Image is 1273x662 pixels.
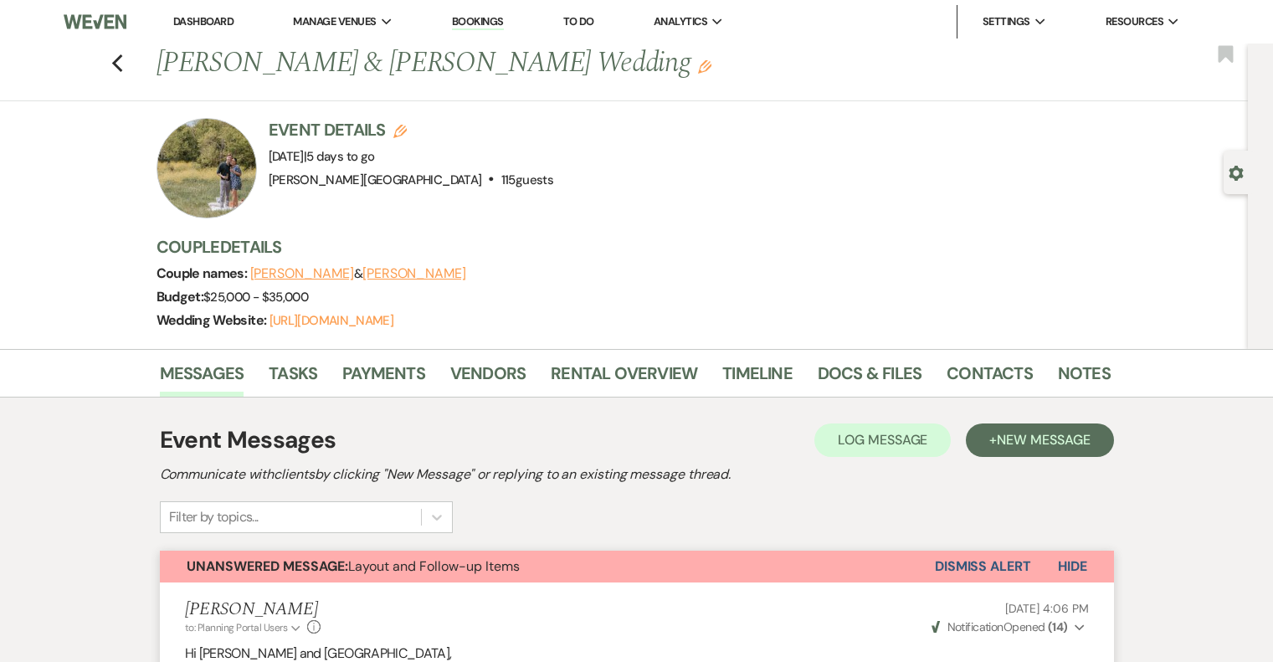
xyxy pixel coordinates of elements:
[203,289,308,305] span: $25,000 - $35,000
[157,44,906,84] h1: [PERSON_NAME] & [PERSON_NAME] Wedding
[563,14,594,28] a: To Do
[160,551,935,582] button: Unanswered Message:Layout and Follow-up Items
[698,59,711,74] button: Edit
[160,360,244,397] a: Messages
[185,599,321,620] h5: [PERSON_NAME]
[269,148,375,165] span: [DATE]
[935,551,1031,582] button: Dismiss Alert
[1106,13,1163,30] span: Resources
[1005,601,1088,616] span: [DATE] 4:06 PM
[362,267,466,280] button: [PERSON_NAME]
[838,431,927,449] span: Log Message
[157,311,269,329] span: Wedding Website:
[1058,360,1111,397] a: Notes
[1031,551,1114,582] button: Hide
[269,360,317,397] a: Tasks
[306,148,374,165] span: 5 days to go
[947,360,1033,397] a: Contacts
[185,621,288,634] span: to: Planning Portal Users
[157,235,1094,259] h3: Couple Details
[157,264,250,282] span: Couple names:
[932,619,1068,634] span: Opened
[947,619,1004,634] span: Notification
[452,14,504,30] a: Bookings
[64,4,126,39] img: Weven Logo
[250,265,466,282] span: &
[501,172,553,188] span: 115 guests
[187,557,520,575] span: Layout and Follow-up Items
[342,360,425,397] a: Payments
[304,148,375,165] span: |
[818,360,921,397] a: Docs & Files
[997,431,1090,449] span: New Message
[160,423,336,458] h1: Event Messages
[966,423,1113,457] button: +New Message
[250,267,354,280] button: [PERSON_NAME]
[1058,557,1087,575] span: Hide
[814,423,951,457] button: Log Message
[157,288,204,305] span: Budget:
[929,618,1088,636] button: NotificationOpened (14)
[983,13,1030,30] span: Settings
[169,507,259,527] div: Filter by topics...
[293,13,376,30] span: Manage Venues
[185,620,304,635] button: to: Planning Portal Users
[160,464,1114,485] h2: Communicate with clients by clicking "New Message" or replying to an existing message thread.
[269,312,393,329] a: [URL][DOMAIN_NAME]
[551,360,697,397] a: Rental Overview
[269,172,482,188] span: [PERSON_NAME][GEOGRAPHIC_DATA]
[450,360,526,397] a: Vendors
[1048,619,1068,634] strong: ( 14 )
[173,14,234,28] a: Dashboard
[187,557,348,575] strong: Unanswered Message:
[269,118,553,141] h3: Event Details
[722,360,793,397] a: Timeline
[1229,164,1244,180] button: Open lead details
[654,13,707,30] span: Analytics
